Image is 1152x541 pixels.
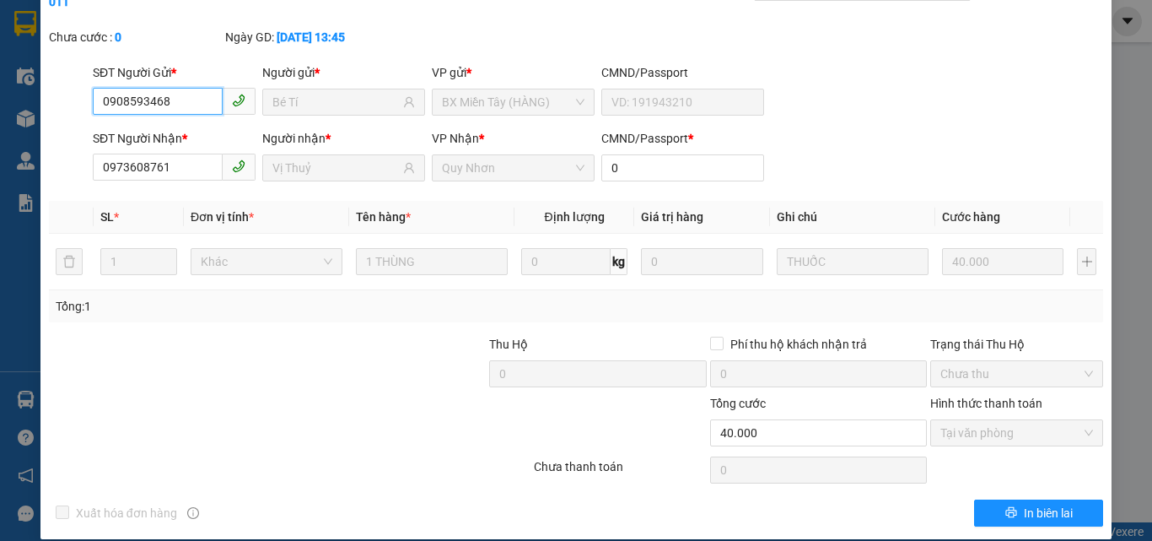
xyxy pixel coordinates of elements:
button: plus [1077,248,1096,275]
div: CMND/Passport [601,129,764,148]
span: Định lượng [544,210,604,224]
input: Tên người nhận [272,159,400,177]
input: Tên người gửi [272,93,400,111]
span: info-circle [187,507,199,519]
span: Khác [201,249,332,274]
span: phone [232,94,245,107]
div: Trạng thái Thu Hộ [930,335,1103,354]
th: Ghi chú [770,201,935,234]
div: Người nhận [262,129,425,148]
span: phone [232,160,245,173]
input: Ghi Chú [777,248,929,275]
div: Tổng: 1 [56,297,446,316]
div: Người gửi [262,63,425,82]
span: user [403,162,415,174]
div: CMND/Passport [601,63,764,82]
div: Ngày GD: [225,28,398,46]
div: SĐT Người Gửi [93,63,256,82]
button: delete [56,248,83,275]
span: kg [611,248,627,275]
span: Quy Nhơn [442,155,584,181]
button: printerIn biên lai [974,500,1103,527]
div: Chưa thanh toán [532,457,708,487]
span: Tên hàng [356,210,411,224]
span: In biên lai [1024,504,1073,522]
label: Hình thức thanh toán [930,397,1042,410]
input: 0 [942,248,1063,275]
b: [DATE] 13:45 [277,30,345,44]
div: SĐT Người Nhận [93,129,256,148]
span: Tại văn phòng [940,420,1093,446]
span: Thu Hộ [489,338,528,351]
span: BX Miền Tây (HÀNG) [442,89,584,115]
span: VP Nhận [432,132,479,145]
input: VD: 191943210 [601,89,764,116]
b: 0 [115,30,121,44]
span: Xuất hóa đơn hàng [69,504,184,522]
span: SL [100,210,114,224]
input: 0 [641,248,762,275]
span: Giá trị hàng [641,210,703,224]
span: Cước hàng [942,210,1000,224]
input: VD: Bàn, Ghế [356,248,508,275]
span: Chưa thu [940,361,1093,387]
span: user [403,96,415,108]
span: Tổng cước [710,397,766,410]
div: VP gửi [432,63,595,82]
span: printer [1005,506,1017,520]
span: Phí thu hộ khách nhận trả [724,335,874,354]
span: Đơn vị tính [191,210,254,224]
div: Chưa cước : [49,28,222,46]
